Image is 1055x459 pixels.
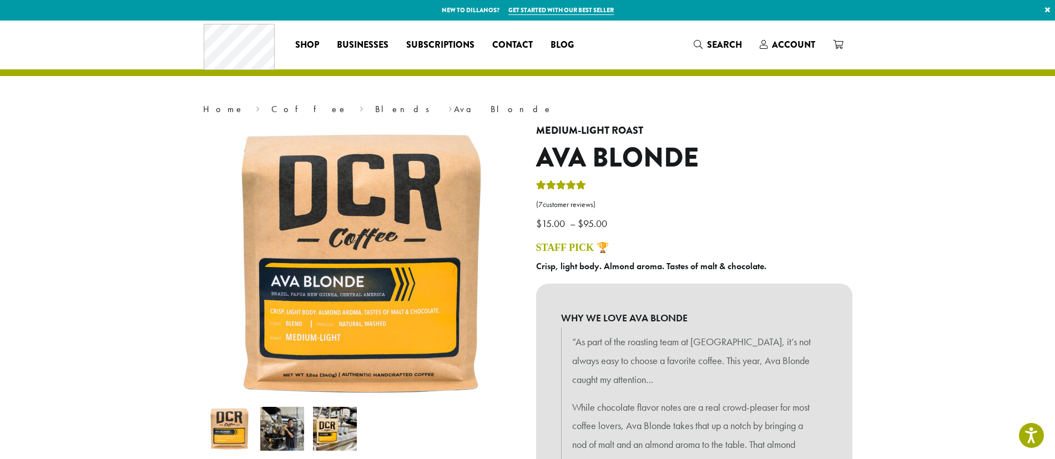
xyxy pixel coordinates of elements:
a: Get started with our best seller [508,6,614,15]
a: (7customer reviews) [536,199,852,210]
span: Search [707,38,742,51]
a: Home [203,103,244,115]
span: $ [536,217,542,230]
img: Ava Blonde - Image 3 [313,407,357,451]
span: 7 [538,200,543,209]
span: Businesses [337,38,388,52]
nav: Breadcrumb [203,103,852,116]
span: Contact [492,38,533,52]
span: › [256,99,260,116]
b: Crisp, light body. Almond aroma. Tastes of malt & chocolate. [536,260,766,272]
a: STAFF PICK 🏆 [536,242,609,253]
img: Ava Blonde [208,407,251,451]
a: Blends [375,103,437,115]
span: Shop [295,38,319,52]
bdi: 15.00 [536,217,568,230]
span: – [570,217,576,230]
a: Shop [286,36,328,54]
span: Account [772,38,815,51]
span: › [448,99,452,116]
div: Rated 5.00 out of 5 [536,179,586,195]
h1: Ava Blonde [536,142,852,174]
span: Subscriptions [406,38,475,52]
img: Ava Blonde - Image 2 [260,407,304,451]
a: Coffee [271,103,347,115]
bdi: 95.00 [578,217,610,230]
p: “As part of the roasting team at [GEOGRAPHIC_DATA], it’s not always easy to choose a favorite cof... [572,332,816,389]
span: $ [578,217,583,230]
h4: Medium-Light Roast [536,125,852,137]
span: Blog [551,38,574,52]
b: WHY WE LOVE AVA BLONDE [561,309,827,327]
span: › [360,99,364,116]
a: Search [685,36,751,54]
